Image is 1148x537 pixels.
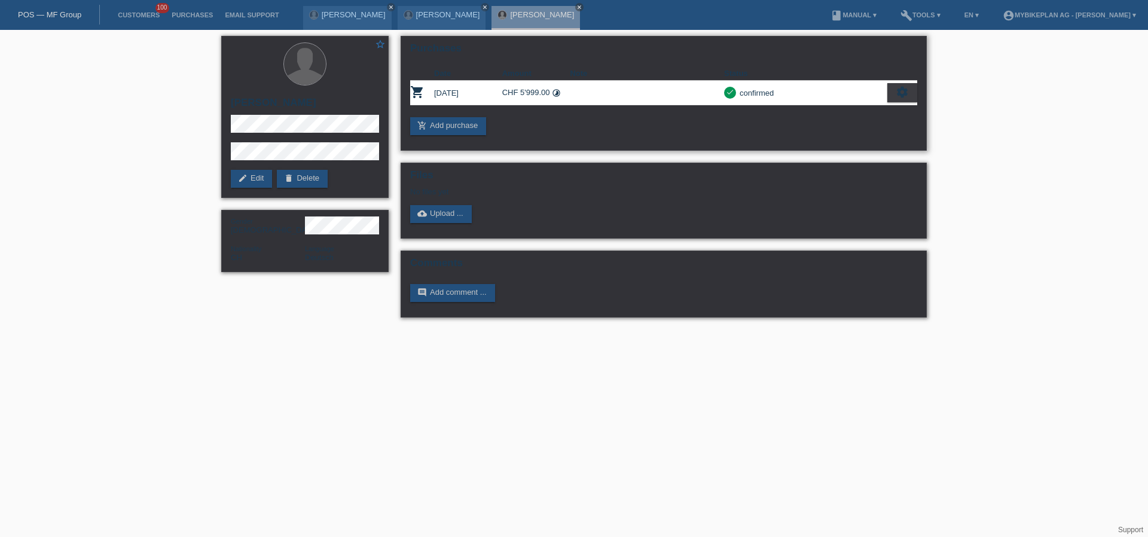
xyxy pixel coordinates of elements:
a: editEdit [231,170,272,188]
th: Date [434,66,502,81]
span: 100 [155,3,170,13]
a: star_border [375,39,386,51]
a: buildTools ▾ [894,11,947,19]
i: close [576,4,582,10]
div: [DEMOGRAPHIC_DATA] [231,216,305,234]
i: add_shopping_cart [417,121,427,130]
a: add_shopping_cartAdd purchase [410,117,486,135]
i: edit [238,173,248,183]
a: POS — MF Group [18,10,81,19]
i: 48 instalments [552,89,561,97]
td: CHF 5'999.00 [502,81,570,105]
a: [PERSON_NAME] [322,10,386,19]
th: Note [570,66,724,81]
span: Switzerland [231,253,242,262]
h2: Comments [410,257,917,275]
a: Purchases [166,11,219,19]
a: commentAdd comment ... [410,284,495,302]
i: settings [896,86,909,99]
a: account_circleMybikeplan AG - [PERSON_NAME] ▾ [997,11,1142,19]
i: build [900,10,912,22]
span: Gender [231,218,253,225]
a: [PERSON_NAME] [416,10,480,19]
a: [PERSON_NAME] [510,10,574,19]
i: delete [284,173,294,183]
i: close [388,4,394,10]
a: Support [1118,526,1143,534]
div: confirmed [736,87,774,99]
span: Deutsch [305,253,334,262]
th: Status [724,66,887,81]
td: [DATE] [434,81,502,105]
span: Language [305,245,334,252]
a: Customers [112,11,166,19]
a: cloud_uploadUpload ... [410,205,472,223]
a: bookManual ▾ [825,11,883,19]
h2: Purchases [410,42,917,60]
h2: [PERSON_NAME] [231,97,379,115]
span: Nationality [231,245,261,252]
a: close [575,3,584,11]
i: POSP00025278 [410,85,425,99]
a: EN ▾ [958,11,985,19]
i: comment [417,288,427,297]
th: Amount [502,66,570,81]
div: No files yet [410,187,775,196]
h2: Files [410,169,917,187]
i: account_circle [1003,10,1015,22]
i: cloud_upload [417,209,427,218]
i: check [726,88,734,96]
i: close [482,4,488,10]
a: deleteDelete [277,170,328,188]
a: close [387,3,395,11]
a: close [481,3,489,11]
a: Email Support [219,11,285,19]
i: star_border [375,39,386,50]
i: book [831,10,842,22]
